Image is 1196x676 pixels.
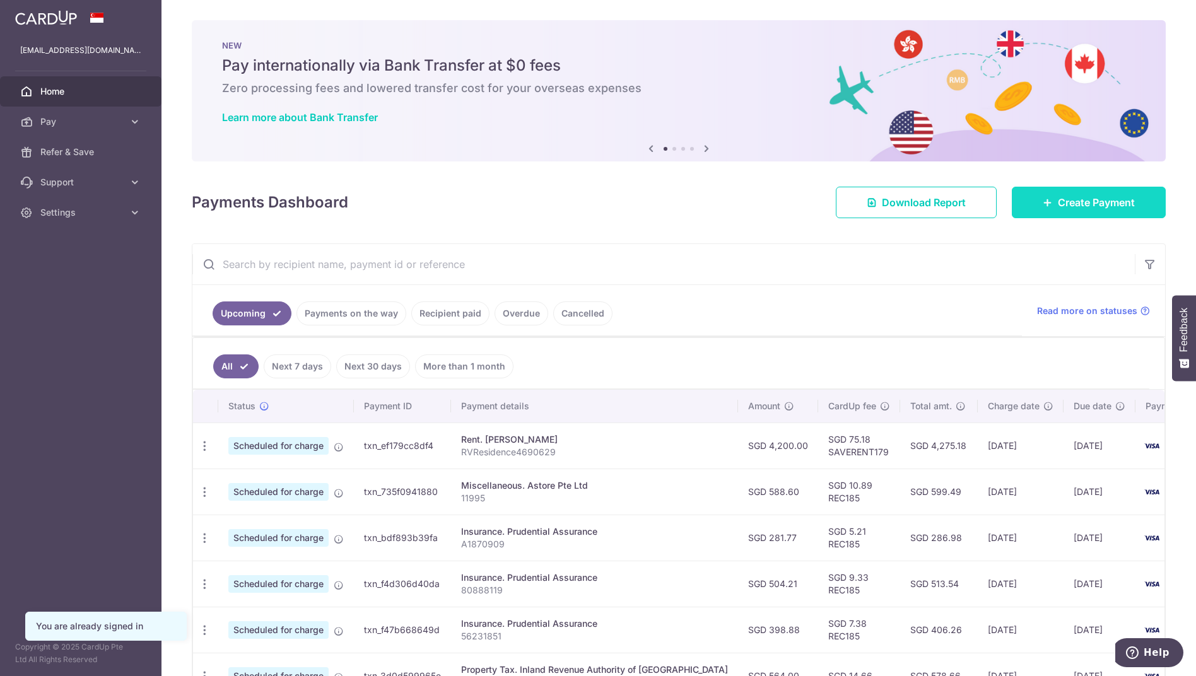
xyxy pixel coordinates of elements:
p: 80888119 [461,584,728,597]
td: SGD 4,275.18 [900,422,978,469]
span: Status [228,400,255,412]
td: SGD 406.26 [900,607,978,653]
img: Bank Card [1139,484,1164,499]
span: Feedback [1178,308,1190,352]
div: Rent. [PERSON_NAME] [461,433,728,446]
span: Download Report [882,195,966,210]
p: 11995 [461,492,728,504]
a: Next 30 days [336,354,410,378]
th: Payment ID [354,390,451,422]
span: Due date [1074,400,1111,412]
a: Download Report [836,187,997,218]
td: SGD 9.33 REC185 [818,561,900,607]
a: Overdue [495,301,548,325]
span: Refer & Save [40,146,124,158]
div: Insurance. Prudential Assurance [461,525,728,538]
span: Scheduled for charge [228,621,329,639]
span: Scheduled for charge [228,529,329,547]
input: Search by recipient name, payment id or reference [192,244,1135,284]
td: [DATE] [978,422,1064,469]
span: Scheduled for charge [228,575,329,593]
td: txn_735f0941880 [354,469,451,515]
a: Upcoming [213,301,291,325]
td: [DATE] [978,515,1064,561]
h5: Pay internationally via Bank Transfer at $0 fees [222,55,1135,76]
a: Next 7 days [264,354,331,378]
td: SGD 398.88 [738,607,818,653]
td: [DATE] [1064,422,1135,469]
span: Total amt. [910,400,952,412]
h4: Payments Dashboard [192,191,348,214]
img: Bank Card [1139,438,1164,453]
div: Property Tax. Inland Revenue Authority of [GEOGRAPHIC_DATA] [461,663,728,676]
iframe: Opens a widget where you can find more information [1115,638,1183,670]
td: SGD 5.21 REC185 [818,515,900,561]
span: Read more on statuses [1037,305,1137,317]
span: Scheduled for charge [228,437,329,455]
span: Scheduled for charge [228,483,329,501]
td: [DATE] [1064,607,1135,653]
td: SGD 281.77 [738,515,818,561]
span: Support [40,176,124,189]
img: CardUp [15,10,77,25]
div: Miscellaneous. Astore Pte Ltd [461,479,728,492]
p: RVResidence4690629 [461,446,728,458]
p: 56231851 [461,630,728,643]
p: NEW [222,40,1135,50]
td: SGD 588.60 [738,469,818,515]
h6: Zero processing fees and lowered transfer cost for your overseas expenses [222,81,1135,96]
th: Payment details [451,390,738,422]
span: CardUp fee [828,400,876,412]
p: A1870909 [461,538,728,551]
td: [DATE] [978,561,1064,607]
td: txn_ef179cc8df4 [354,422,451,469]
img: Bank Card [1139,530,1164,545]
a: Recipient paid [411,301,490,325]
td: txn_f47b668649d [354,607,451,653]
p: [EMAIL_ADDRESS][DOMAIN_NAME] [20,44,141,57]
a: All [213,354,259,378]
a: Learn more about Bank Transfer [222,111,378,124]
span: Settings [40,206,124,219]
div: You are already signed in [36,620,176,632]
td: SGD 513.54 [900,561,978,607]
td: SGD 286.98 [900,515,978,561]
td: SGD 7.38 REC185 [818,607,900,653]
button: Feedback - Show survey [1172,295,1196,381]
td: txn_bdf893b39fa [354,515,451,561]
img: Bank transfer banner [192,20,1166,161]
td: SGD 504.21 [738,561,818,607]
a: Read more on statuses [1037,305,1150,317]
td: SGD 10.89 REC185 [818,469,900,515]
span: Charge date [988,400,1040,412]
td: SGD 599.49 [900,469,978,515]
td: [DATE] [1064,561,1135,607]
div: Insurance. Prudential Assurance [461,571,728,584]
img: Bank Card [1139,622,1164,638]
a: Cancelled [553,301,613,325]
td: SGD 4,200.00 [738,422,818,469]
span: Home [40,85,124,98]
span: Amount [748,400,780,412]
img: Bank Card [1139,576,1164,591]
td: txn_f4d306d40da [354,561,451,607]
td: [DATE] [1064,469,1135,515]
td: [DATE] [1064,515,1135,561]
a: Create Payment [1012,187,1166,218]
a: Payments on the way [296,301,406,325]
span: Pay [40,115,124,128]
span: Create Payment [1058,195,1135,210]
td: [DATE] [978,607,1064,653]
a: More than 1 month [415,354,513,378]
div: Insurance. Prudential Assurance [461,617,728,630]
td: SGD 75.18 SAVERENT179 [818,422,900,469]
td: [DATE] [978,469,1064,515]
